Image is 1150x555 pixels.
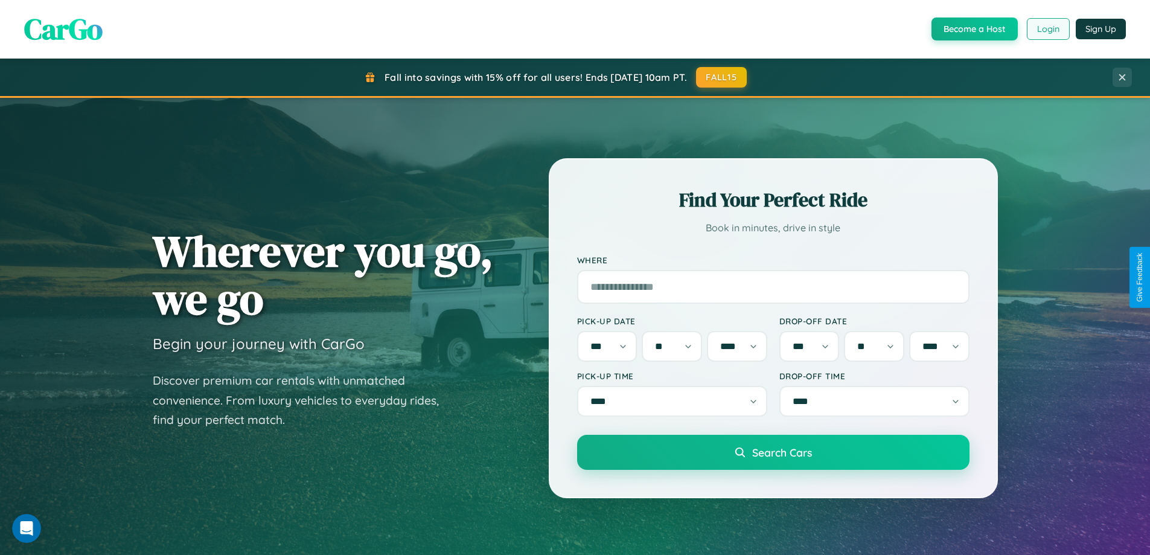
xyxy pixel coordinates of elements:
button: Sign Up [1076,19,1126,39]
button: Login [1027,18,1070,40]
button: FALL15 [696,67,747,88]
span: CarGo [24,9,103,49]
p: Discover premium car rentals with unmatched convenience. From luxury vehicles to everyday rides, ... [153,371,455,430]
label: Drop-off Time [779,371,970,381]
label: Where [577,255,970,265]
label: Drop-off Date [779,316,970,326]
iframe: Intercom live chat [12,514,41,543]
p: Book in minutes, drive in style [577,219,970,237]
span: Search Cars [752,446,812,459]
h3: Begin your journey with CarGo [153,335,365,353]
button: Become a Host [931,18,1018,40]
span: Fall into savings with 15% off for all users! Ends [DATE] 10am PT. [385,71,687,83]
button: Search Cars [577,435,970,470]
label: Pick-up Time [577,371,767,381]
label: Pick-up Date [577,316,767,326]
h1: Wherever you go, we go [153,227,493,322]
div: Give Feedback [1136,253,1144,302]
h2: Find Your Perfect Ride [577,187,970,213]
